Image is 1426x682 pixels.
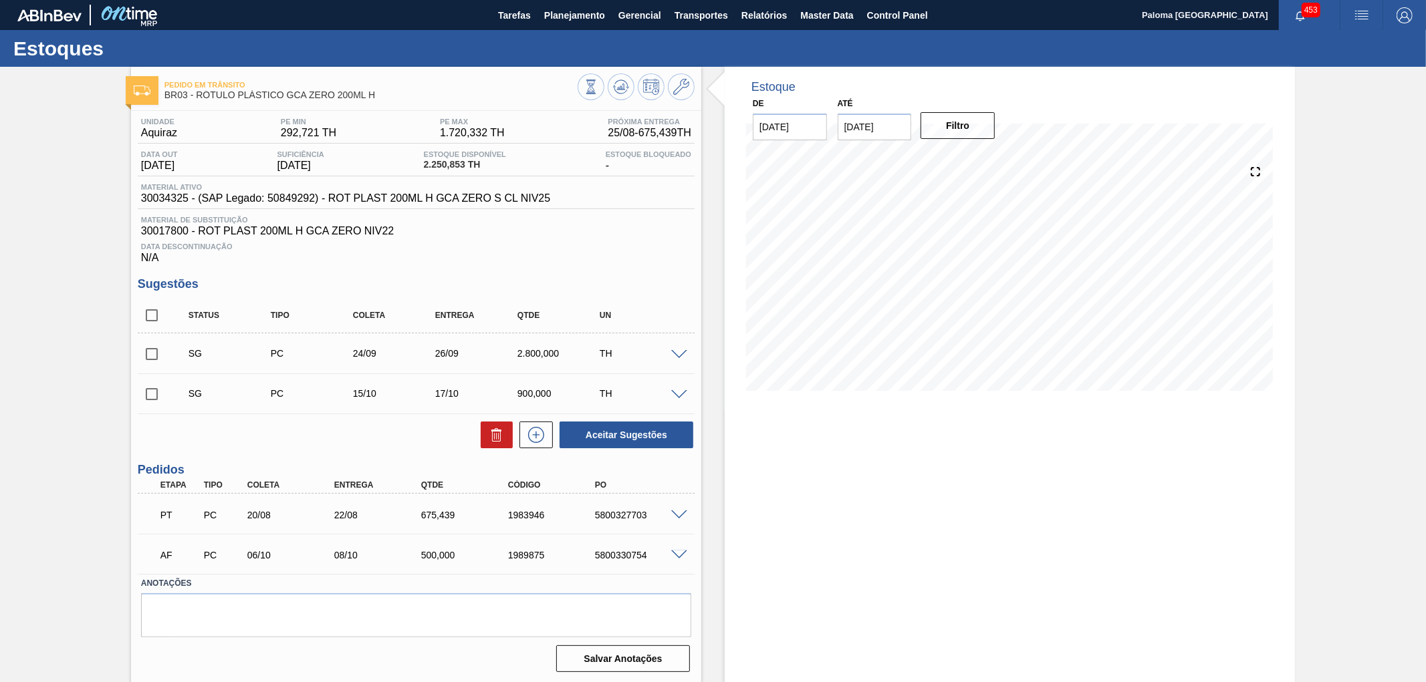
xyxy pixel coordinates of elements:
label: Até [838,99,853,108]
p: AF [160,550,200,560]
div: 1989875 [505,550,603,560]
span: Relatórios [741,7,787,23]
span: Próxima Entrega [608,118,691,126]
label: De [753,99,764,108]
div: Tipo [267,311,360,320]
span: PE MIN [281,118,336,126]
div: 22/08/2025 [331,510,429,520]
span: Data out [141,150,178,158]
span: 30017800 - ROT PLAST 200ML H GCA ZERO NIV22 [141,225,691,237]
span: Control Panel [867,7,928,23]
div: 17/10/2025 [432,388,524,399]
span: Gerencial [618,7,661,23]
div: Pedido de Compra [201,550,247,560]
span: 453 [1302,3,1320,17]
h3: Pedidos [138,463,695,477]
span: 292,721 TH [281,127,336,139]
div: Sugestão Criada [185,388,277,399]
div: Aceitar Sugestões [553,420,695,450]
div: Qtde [418,480,516,490]
span: Suficiência [277,150,324,158]
div: 24/09/2025 [350,348,442,359]
div: Sugestão Criada [185,348,277,359]
label: Anotações [141,574,691,593]
div: Tipo [201,480,247,490]
div: - [602,150,695,172]
button: Notificações [1279,6,1322,25]
div: Pedido de Compra [267,388,360,399]
div: Nova sugestão [513,421,553,448]
div: UN [596,311,689,320]
div: 2.800,000 [514,348,606,359]
div: Pedido de Compra [267,348,360,359]
span: 25/08 - 675,439 TH [608,127,691,139]
span: Aquiraz [141,127,177,139]
span: Material de Substituição [141,216,691,224]
span: [DATE] [141,160,178,172]
button: Atualizar Gráfico [608,73,634,100]
button: Visão Geral dos Estoques [578,73,604,100]
span: Unidade [141,118,177,126]
button: Ir ao Master Data / Geral [668,73,695,100]
div: 06/10/2025 [244,550,342,560]
span: Master Data [800,7,853,23]
img: Ícone [134,86,150,96]
div: 26/09/2025 [432,348,524,359]
button: Filtro [921,112,995,139]
input: dd/mm/yyyy [838,114,912,140]
div: 20/08/2025 [244,510,342,520]
div: Pedido em Trânsito [157,500,203,530]
div: 900,000 [514,388,606,399]
div: 5800327703 [592,510,690,520]
h1: Estoques [13,41,251,56]
div: 500,000 [418,550,516,560]
span: [DATE] [277,160,324,172]
img: userActions [1354,7,1370,23]
span: PE MAX [440,118,505,126]
span: 30034325 - (SAP Legado: 50849292) - ROT PLAST 200ML H GCA ZERO S CL NIV25 [141,192,550,204]
p: PT [160,510,200,520]
div: 5800330754 [592,550,690,560]
div: N/A [138,237,695,264]
h3: Sugestões [138,277,695,291]
span: Transportes [675,7,728,23]
div: Entrega [432,311,524,320]
button: Aceitar Sugestões [560,421,693,448]
span: 2.250,853 TH [424,160,506,170]
div: 15/10/2025 [350,388,442,399]
button: Salvar Anotações [556,645,690,672]
div: 1983946 [505,510,603,520]
span: Data Descontinuação [141,242,691,250]
div: PO [592,480,690,490]
img: Logout [1397,7,1413,23]
span: 1.720,332 TH [440,127,505,139]
span: Tarefas [498,7,531,23]
div: Status [185,311,277,320]
button: Programar Estoque [638,73,665,100]
span: BR03 - RÓTULO PLÁSTICO GCA ZERO 200ML H [164,90,578,100]
div: TH [596,348,689,359]
span: Material ativo [141,183,550,191]
div: Entrega [331,480,429,490]
div: Excluir Sugestões [474,421,513,448]
div: Aguardando Faturamento [157,540,203,570]
span: Estoque Disponível [424,150,506,158]
span: Pedido em Trânsito [164,81,578,89]
div: Coleta [244,480,342,490]
img: TNhmsLtSVTkK8tSr43FrP2fwEKptu5GPRR3wAAAABJRU5ErkJggg== [17,9,82,21]
span: Planejamento [544,7,605,23]
input: dd/mm/yyyy [753,114,827,140]
div: 08/10/2025 [331,550,429,560]
div: 675,439 [418,510,516,520]
div: TH [596,388,689,399]
div: Estoque [751,80,796,94]
div: Coleta [350,311,442,320]
div: Pedido de Compra [201,510,247,520]
div: Código [505,480,603,490]
div: Etapa [157,480,203,490]
span: Estoque Bloqueado [606,150,691,158]
div: Qtde [514,311,606,320]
